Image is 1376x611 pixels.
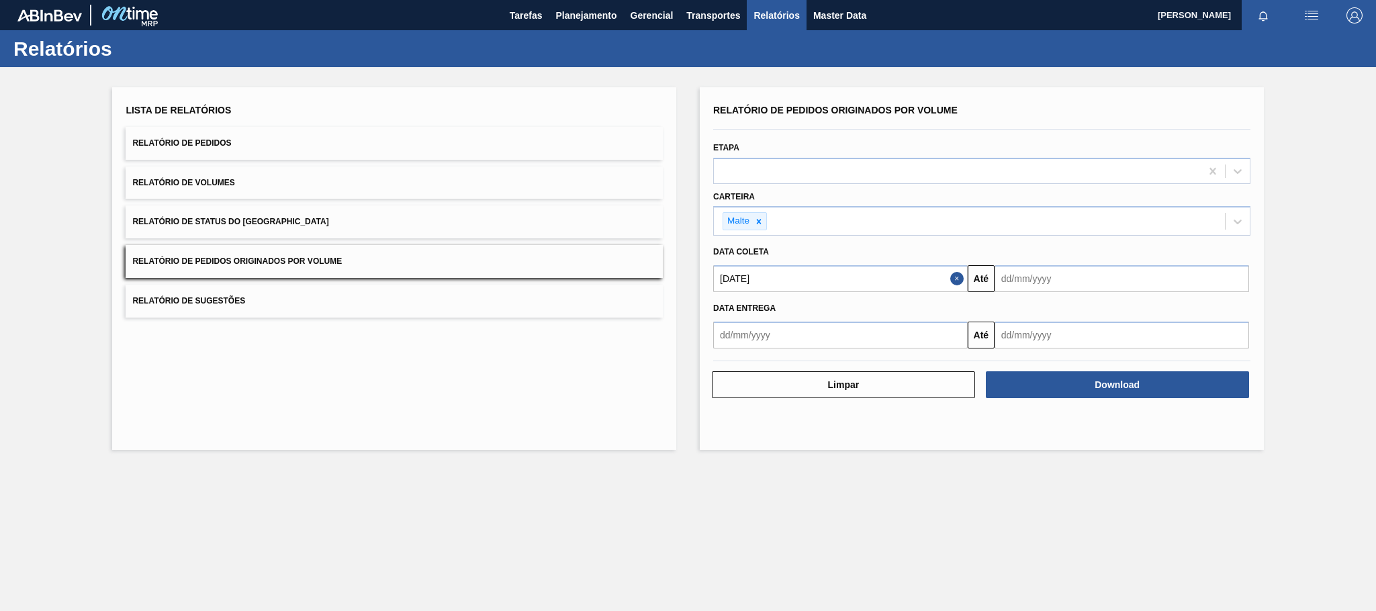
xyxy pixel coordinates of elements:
[995,322,1249,348] input: dd/mm/yyyy
[723,213,751,230] div: Malte
[132,256,342,266] span: Relatório de Pedidos Originados por Volume
[713,143,739,152] label: Etapa
[713,303,776,313] span: Data entrega
[126,167,663,199] button: Relatório de Volumes
[968,322,995,348] button: Até
[713,322,968,348] input: dd/mm/yyyy
[753,7,799,23] span: Relatórios
[17,9,82,21] img: TNhmsLtSVTkK8tSr43FrP2fwEKptu5GPRR3wAAAABJRU5ErkJggg==
[713,105,958,115] span: Relatório de Pedidos Originados por Volume
[968,265,995,292] button: Até
[126,245,663,278] button: Relatório de Pedidos Originados por Volume
[713,192,755,201] label: Carteira
[713,247,769,256] span: Data coleta
[132,296,245,305] span: Relatório de Sugestões
[1242,6,1285,25] button: Notificações
[986,371,1249,398] button: Download
[555,7,616,23] span: Planejamento
[813,7,866,23] span: Master Data
[13,41,252,56] h1: Relatórios
[995,265,1249,292] input: dd/mm/yyyy
[1346,7,1363,23] img: Logout
[126,205,663,238] button: Relatório de Status do [GEOGRAPHIC_DATA]
[132,138,231,148] span: Relatório de Pedidos
[1303,7,1320,23] img: userActions
[510,7,543,23] span: Tarefas
[132,178,234,187] span: Relatório de Volumes
[126,127,663,160] button: Relatório de Pedidos
[126,285,663,318] button: Relatório de Sugestões
[126,105,231,115] span: Lista de Relatórios
[712,371,975,398] button: Limpar
[132,217,328,226] span: Relatório de Status do [GEOGRAPHIC_DATA]
[631,7,674,23] span: Gerencial
[950,265,968,292] button: Close
[713,265,968,292] input: dd/mm/yyyy
[686,7,740,23] span: Transportes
